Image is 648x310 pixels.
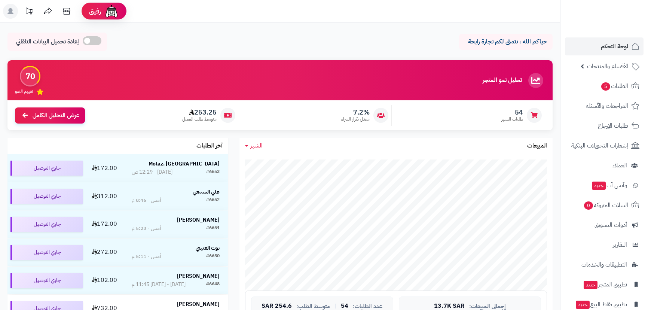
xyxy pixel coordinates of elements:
span: 0 [584,201,593,210]
span: التطبيقات والخدمات [581,259,627,270]
div: [DATE] - [DATE] 11:45 م [132,281,186,288]
span: | [334,303,336,309]
td: 172.00 [86,154,123,182]
div: أمس - 8:46 م [132,197,161,204]
span: طلبات الشهر [501,116,523,122]
h3: آخر الطلبات [196,143,223,149]
a: السلات المتروكة0 [565,196,644,214]
span: إشعارات التحويلات البنكية [571,140,628,151]
strong: [PERSON_NAME] [177,300,220,308]
span: جديد [584,281,597,289]
div: أمس - 5:23 م [132,225,161,232]
span: 7.2% [341,108,370,116]
span: عرض التحليل الكامل [33,111,79,120]
span: معدل تكرار الشراء [341,116,370,122]
span: الطلبات [600,81,628,91]
span: تقييم النمو [15,88,33,95]
div: [DATE] - 12:29 ص [132,168,172,176]
a: طلبات الإرجاع [565,117,644,135]
span: 54 [501,108,523,116]
span: لوحة التحكم [601,41,628,52]
span: متوسط طلب العميل [182,116,217,122]
td: 102.00 [86,267,123,294]
strong: علي السبيعي [193,188,220,196]
a: العملاء [565,156,644,174]
td: 172.00 [86,210,123,238]
img: ai-face.png [104,4,119,19]
span: السلات المتروكة [583,200,628,210]
span: وآتس آب [591,180,627,191]
span: متوسط الطلب: [296,303,330,310]
span: إعادة تحميل البيانات التلقائي [16,37,79,46]
strong: Motaz. [GEOGRAPHIC_DATA] [149,160,220,168]
strong: [PERSON_NAME] [177,272,220,280]
strong: نوت العتيبي [196,244,220,252]
a: تطبيق المتجرجديد [565,276,644,294]
a: الشهر [245,142,263,150]
span: أدوات التسويق [594,220,627,230]
a: الطلبات5 [565,77,644,95]
div: #6651 [206,225,220,232]
span: طلبات الإرجاع [598,121,628,131]
a: التقارير [565,236,644,254]
span: تطبيق المتجر [583,279,627,290]
span: رفيق [89,7,101,16]
div: #6653 [206,168,220,176]
div: #6648 [206,281,220,288]
span: إجمالي المبيعات: [469,303,506,310]
h3: تحليل نمو المتجر [483,77,522,84]
div: جاري التوصيل [10,273,83,288]
span: المراجعات والأسئلة [586,101,628,111]
a: المراجعات والأسئلة [565,97,644,115]
span: الشهر [250,141,263,150]
h3: المبيعات [527,143,547,149]
span: الأقسام والمنتجات [587,61,628,72]
a: أدوات التسويق [565,216,644,234]
a: وآتس آبجديد [565,176,644,194]
span: 54 [341,303,348,310]
a: تحديثات المنصة [20,4,39,21]
span: 13.7K SAR [434,303,465,310]
div: جاري التوصيل [10,189,83,204]
span: عدد الطلبات: [353,303,382,310]
a: إشعارات التحويلات البنكية [565,137,644,155]
a: التطبيقات والخدمات [565,256,644,274]
td: 272.00 [86,238,123,266]
strong: [PERSON_NAME] [177,216,220,224]
span: 254.6 SAR [262,303,292,310]
span: تطبيق نقاط البيع [575,299,627,310]
span: جديد [576,301,590,309]
span: 253.25 [182,108,217,116]
div: جاري التوصيل [10,217,83,232]
div: #6650 [206,253,220,260]
span: العملاء [612,160,627,171]
a: عرض التحليل الكامل [15,107,85,124]
span: 5 [601,82,610,91]
div: #6652 [206,197,220,204]
td: 312.00 [86,182,123,210]
span: جديد [592,182,606,190]
div: جاري التوصيل [10,161,83,176]
a: لوحة التحكم [565,37,644,55]
span: التقارير [613,240,627,250]
div: جاري التوصيل [10,245,83,260]
div: أمس - 5:11 م [132,253,161,260]
p: حياكم الله ، نتمنى لكم تجارة رابحة [465,37,547,46]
